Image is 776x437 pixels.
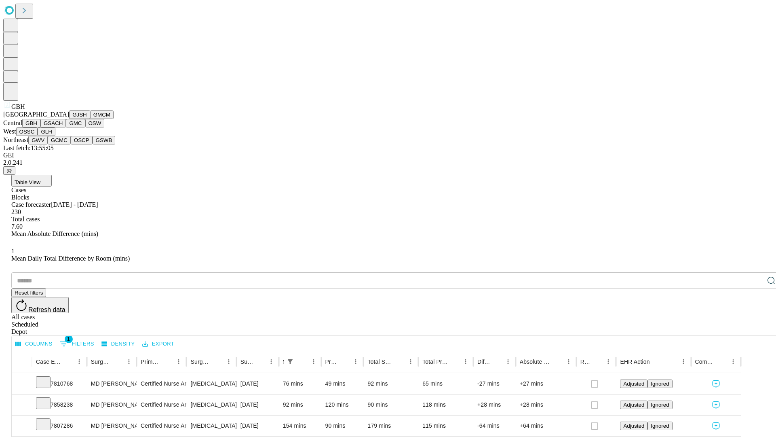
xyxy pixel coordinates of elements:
[477,373,512,394] div: -27 mins
[15,290,43,296] span: Reset filters
[405,356,416,367] button: Menu
[240,359,253,365] div: Surgery Date
[62,356,74,367] button: Sort
[240,395,275,415] div: [DATE]
[477,416,512,436] div: -64 mins
[93,136,116,144] button: GSWB
[651,381,669,387] span: Ignored
[190,416,232,436] div: [MEDICAL_DATA] PARTIAL
[623,381,644,387] span: Adjusted
[620,380,647,388] button: Adjusted
[325,373,360,394] div: 49 mins
[28,136,48,144] button: GWV
[620,359,649,365] div: EHR Action
[6,168,12,174] span: @
[36,395,83,415] div: 7858238
[580,359,591,365] div: Resolved in EHR
[3,128,16,135] span: West
[51,201,98,208] span: [DATE] - [DATE]
[422,359,448,365] div: Total Predicted Duration
[477,359,490,365] div: Difference
[11,289,46,297] button: Reset filters
[223,356,234,367] button: Menu
[91,359,111,365] div: Surgeon Name
[308,356,319,367] button: Menu
[623,423,644,429] span: Adjusted
[678,356,689,367] button: Menu
[11,297,69,313] button: Refresh data
[212,356,223,367] button: Sort
[91,395,133,415] div: MD [PERSON_NAME]
[69,110,90,119] button: GJSH
[350,356,361,367] button: Menu
[16,419,28,433] button: Expand
[283,373,317,394] div: 76 mins
[11,175,52,187] button: Table View
[695,359,715,365] div: Comments
[716,356,727,367] button: Sort
[36,359,61,365] div: Case Epic Id
[254,356,266,367] button: Sort
[36,416,83,436] div: 7807286
[162,356,173,367] button: Sort
[11,230,98,237] span: Mean Absolute Difference (mins)
[325,395,360,415] div: 120 mins
[74,356,85,367] button: Menu
[240,416,275,436] div: [DATE]
[651,423,669,429] span: Ignored
[123,356,135,367] button: Menu
[65,335,73,343] span: 1
[266,356,277,367] button: Menu
[647,401,672,409] button: Ignored
[11,216,40,223] span: Total cases
[520,416,572,436] div: +64 mins
[552,356,563,367] button: Sort
[367,373,414,394] div: 92 mins
[28,306,65,313] span: Refresh data
[190,373,232,394] div: [MEDICAL_DATA] CA SCRN NOT HI RSK
[3,111,69,118] span: [GEOGRAPHIC_DATA]
[325,416,360,436] div: 90 mins
[603,356,614,367] button: Menu
[141,373,182,394] div: Certified Nurse Anesthetist
[367,416,414,436] div: 179 mins
[520,359,551,365] div: Absolute Difference
[647,380,672,388] button: Ignored
[623,402,644,408] span: Adjusted
[727,356,739,367] button: Menu
[460,356,471,367] button: Menu
[520,395,572,415] div: +28 mins
[38,127,55,136] button: GLH
[11,223,23,230] span: 7.60
[16,398,28,412] button: Expand
[591,356,603,367] button: Sort
[48,136,71,144] button: GCMC
[285,356,296,367] button: Show filters
[16,127,38,136] button: OSSC
[11,201,51,208] span: Case forecaster
[285,356,296,367] div: 1 active filter
[11,208,21,215] span: 230
[620,422,647,430] button: Adjusted
[477,395,512,415] div: +28 mins
[651,402,669,408] span: Ignored
[112,356,123,367] button: Sort
[620,401,647,409] button: Adjusted
[3,166,15,175] button: @
[22,119,40,127] button: GBH
[66,119,85,127] button: GMC
[90,110,114,119] button: GMCM
[3,159,773,166] div: 2.0.241
[240,373,275,394] div: [DATE]
[422,395,469,415] div: 118 mins
[91,373,133,394] div: MD [PERSON_NAME]
[502,356,514,367] button: Menu
[449,356,460,367] button: Sort
[141,395,182,415] div: Certified Nurse Anesthetist
[85,119,105,127] button: OSW
[394,356,405,367] button: Sort
[283,416,317,436] div: 154 mins
[190,359,211,365] div: Surgery Name
[3,144,54,151] span: Last fetch: 13:55:05
[13,338,55,350] button: Select columns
